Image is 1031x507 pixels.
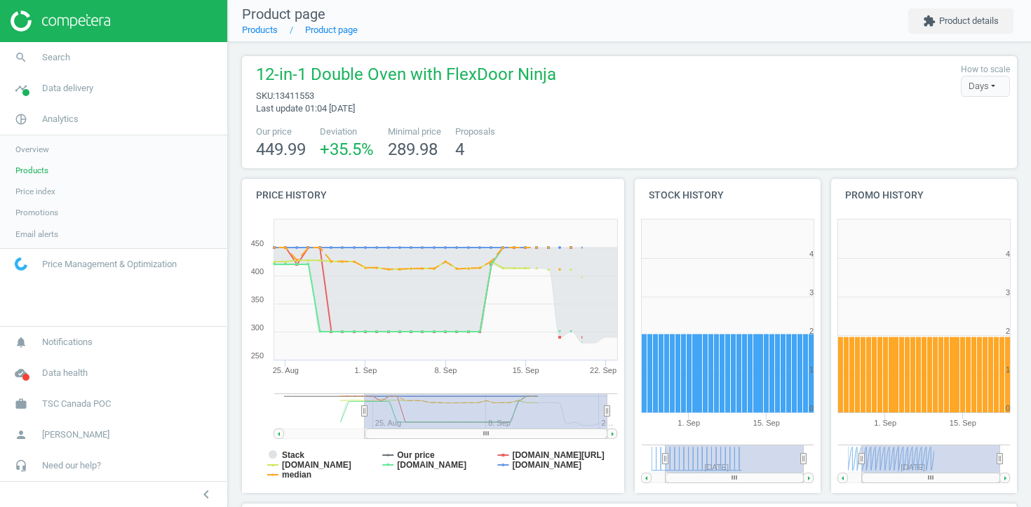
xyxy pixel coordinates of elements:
[753,419,780,427] tspan: 15. Sep
[923,15,936,27] i: extension
[282,450,304,460] tspan: Stack
[15,229,58,240] span: Email alerts
[256,126,306,138] span: Our price
[251,295,264,304] text: 350
[1006,250,1010,258] text: 4
[275,90,314,101] span: 13411553
[512,460,581,470] tspan: [DOMAIN_NAME]
[8,452,34,479] i: headset_mic
[42,428,109,441] span: [PERSON_NAME]
[305,25,358,35] a: Product page
[513,366,539,374] tspan: 15. Sep
[635,179,821,212] h4: Stock history
[256,63,556,90] span: 12-in-1 Double Oven with FlexDoor Ninja
[809,288,814,297] text: 3
[15,144,49,155] span: Overview
[251,351,264,360] text: 250
[11,11,110,32] img: ajHJNr6hYgQAAAAASUVORK5CYII=
[15,186,55,197] span: Price index
[397,460,466,470] tspan: [DOMAIN_NAME]
[42,398,111,410] span: TSC Canada POC
[1006,288,1010,297] text: 3
[256,140,306,159] span: 449.99
[961,76,1010,97] div: Days
[242,6,325,22] span: Product page
[256,103,355,114] span: Last update 01:04 [DATE]
[590,366,616,374] tspan: 22. Sep
[950,419,976,427] tspan: 15. Sep
[251,323,264,332] text: 300
[809,327,814,335] text: 2
[320,126,374,138] span: Deviation
[189,485,224,503] button: chevron_left
[1006,327,1010,335] text: 2
[42,459,101,472] span: Need our help?
[251,239,264,248] text: 450
[601,419,613,427] tspan: 2…
[678,419,700,427] tspan: 1. Sep
[42,258,177,271] span: Price Management & Optimization
[273,366,299,374] tspan: 25. Aug
[8,329,34,356] i: notifications
[435,366,457,374] tspan: 8. Sep
[908,8,1013,34] button: extensionProduct details
[8,44,34,71] i: search
[251,267,264,276] text: 400
[397,450,435,460] tspan: Our price
[1006,404,1010,412] text: 0
[42,113,79,126] span: Analytics
[809,404,814,412] text: 0
[874,419,896,427] tspan: 1. Sep
[831,179,1017,212] h4: Promo history
[8,360,34,386] i: cloud_done
[455,126,495,138] span: Proposals
[320,140,374,159] span: +35.5 %
[282,460,351,470] tspan: [DOMAIN_NAME]
[8,75,34,102] i: timeline
[512,450,604,460] tspan: [DOMAIN_NAME][URL]
[42,367,88,379] span: Data health
[354,366,377,374] tspan: 1. Sep
[1006,365,1010,374] text: 1
[388,126,441,138] span: Minimal price
[15,165,48,176] span: Products
[42,51,70,64] span: Search
[809,365,814,374] text: 1
[15,257,27,271] img: wGWNvw8QSZomAAAAABJRU5ErkJggg==
[455,140,464,159] span: 4
[282,470,311,480] tspan: median
[242,25,278,35] a: Products
[961,64,1010,76] label: How to scale
[809,250,814,258] text: 4
[256,90,275,101] span: sku :
[8,421,34,448] i: person
[198,486,215,503] i: chevron_left
[8,391,34,417] i: work
[388,140,438,159] span: 289.98
[42,336,93,349] span: Notifications
[42,82,93,95] span: Data delivery
[242,179,624,212] h4: Price history
[15,207,58,218] span: Promotions
[8,106,34,133] i: pie_chart_outlined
